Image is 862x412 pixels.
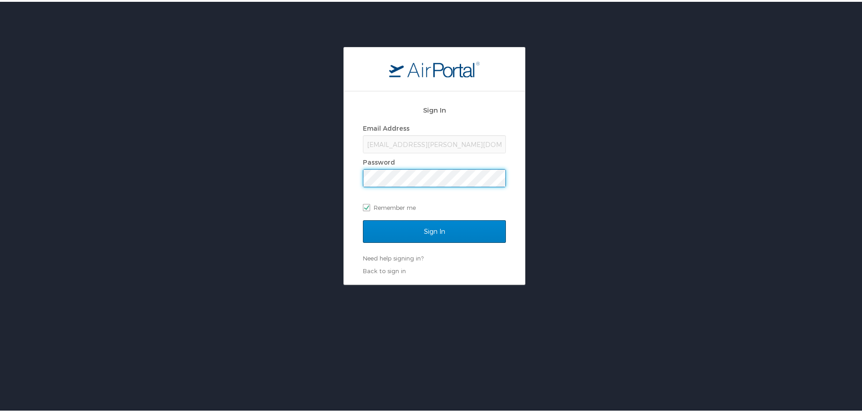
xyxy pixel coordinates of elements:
[363,253,424,260] a: Need help signing in?
[363,103,506,114] h2: Sign In
[363,218,506,241] input: Sign In
[363,123,410,130] label: Email Address
[389,59,480,76] img: logo
[363,156,395,164] label: Password
[363,199,506,213] label: Remember me
[363,265,406,273] a: Back to sign in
